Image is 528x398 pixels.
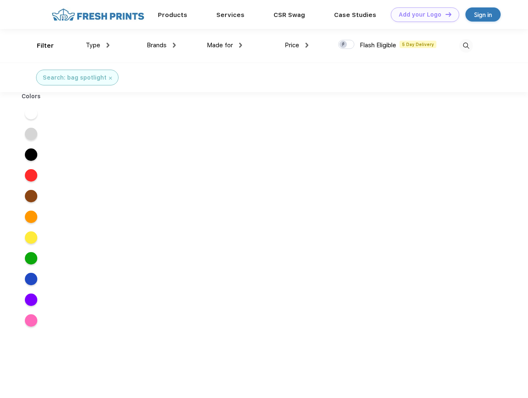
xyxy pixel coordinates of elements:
[474,10,492,19] div: Sign in
[173,43,176,48] img: dropdown.png
[86,41,100,49] span: Type
[459,39,473,53] img: desktop_search.svg
[37,41,54,51] div: Filter
[147,41,167,49] span: Brands
[43,73,107,82] div: Search: bag spotlight
[158,11,187,19] a: Products
[285,41,299,49] span: Price
[465,7,501,22] a: Sign in
[239,43,242,48] img: dropdown.png
[107,43,109,48] img: dropdown.png
[49,7,147,22] img: fo%20logo%202.webp
[399,11,441,18] div: Add your Logo
[15,92,47,101] div: Colors
[305,43,308,48] img: dropdown.png
[109,77,112,80] img: filter_cancel.svg
[400,41,436,48] span: 5 Day Delivery
[207,41,233,49] span: Made for
[446,12,451,17] img: DT
[360,41,396,49] span: Flash Eligible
